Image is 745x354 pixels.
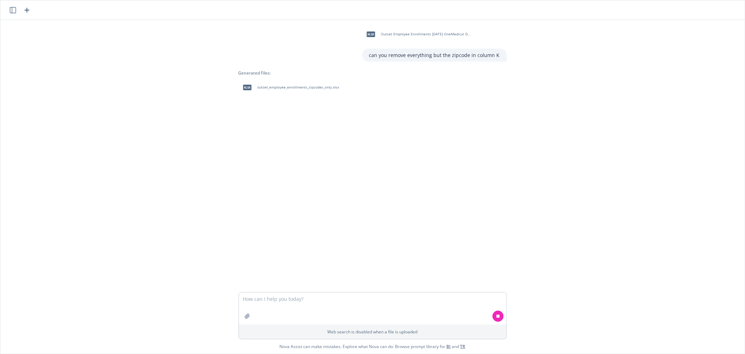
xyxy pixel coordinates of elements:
span: outset_employee_enrollments_zipcodes_only.xlsx [257,85,339,90]
a: TR [460,344,466,349]
p: can you remove everything but the zipcode in column K [369,51,500,59]
p: Web search is disabled when a file is uploaded [243,329,502,335]
span: Outset Employee Enrollments [DATE] OneMedical Data.xlsx [381,32,473,36]
div: xlsxOutset Employee Enrollments [DATE] OneMedical Data.xlsx [362,26,474,43]
div: Generated Files: [239,70,507,76]
span: Nova Assist can make mistakes. Explore what Nova can do: Browse prompt library for and [3,339,742,354]
div: xlsxoutset_employee_enrollments_zipcodes_only.xlsx [239,79,341,96]
span: xlsx [367,31,375,37]
a: BI [447,344,451,349]
span: xlsx [243,85,251,90]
